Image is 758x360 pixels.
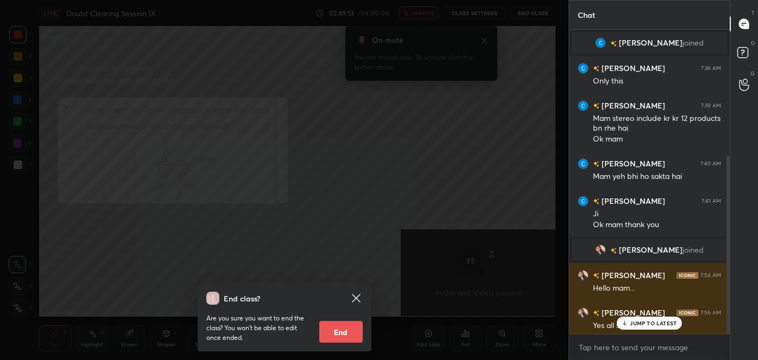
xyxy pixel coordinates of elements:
[593,273,599,279] img: no-rating-badge.077c3623.svg
[610,248,617,254] img: no-rating-badge.077c3623.svg
[224,293,260,304] h4: End class?
[593,320,721,331] div: Yes all send
[593,161,599,167] img: no-rating-badge.077c3623.svg
[751,39,755,47] p: D
[593,134,721,145] div: Ok mam
[593,209,721,220] div: Ji
[595,37,606,48] img: 3
[599,307,665,318] h6: [PERSON_NAME]
[593,198,599,204] img: no-rating-badge.077c3623.svg
[683,246,704,254] span: joined
[619,246,683,254] span: [PERSON_NAME]
[599,100,665,111] h6: [PERSON_NAME]
[593,310,599,316] img: no-rating-badge.077c3623.svg
[569,30,730,334] div: grid
[700,310,721,316] div: 7:56 AM
[593,283,721,294] div: Hello mam...
[677,272,698,279] img: iconic-dark.1390631f.png
[593,76,721,87] div: Only this
[750,69,755,78] p: G
[578,100,589,111] img: 3
[593,171,721,182] div: Mam yeh bhi ho sakta hai
[578,158,589,169] img: 3
[578,307,589,318] img: 6a6f55dc78624f7aa66b82f8e7169dfe.jpg
[700,272,721,279] div: 7:54 AM
[595,245,606,255] img: 6a6f55dc78624f7aa66b82f8e7169dfe.jpg
[593,66,599,72] img: no-rating-badge.077c3623.svg
[751,9,755,17] p: T
[319,321,363,343] button: End
[619,38,683,47] span: [PERSON_NAME]
[578,63,589,74] img: 3
[610,41,617,47] img: no-rating-badge.077c3623.svg
[593,103,599,109] img: no-rating-badge.077c3623.svg
[599,195,665,207] h6: [PERSON_NAME]
[206,313,311,343] p: Are you sure you want to end the class? You won’t be able to edit once ended.
[701,65,721,72] div: 7:36 AM
[599,158,665,169] h6: [PERSON_NAME]
[683,38,704,47] span: joined
[630,320,677,326] p: JUMP TO LATEST
[578,196,589,207] img: 3
[593,113,721,134] div: Mam stereo include kr kr 12 products bn rhe hai
[677,310,698,316] img: iconic-dark.1390631f.png
[593,220,721,230] div: Ok mam thank you
[599,62,665,74] h6: [PERSON_NAME]
[578,270,589,281] img: 6a6f55dc78624f7aa66b82f8e7169dfe.jpg
[701,102,721,109] div: 7:39 AM
[599,269,665,281] h6: [PERSON_NAME]
[700,160,721,167] div: 7:40 AM
[702,198,721,204] div: 7:41 AM
[569,1,604,29] p: Chat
